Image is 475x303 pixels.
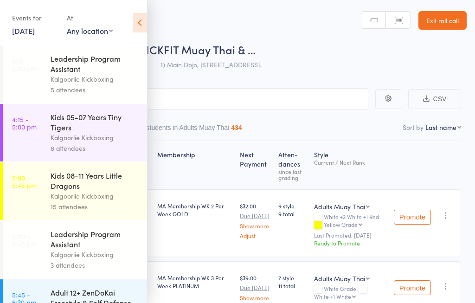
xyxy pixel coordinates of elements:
[240,213,271,219] small: Due [DATE]
[314,293,351,299] div: White +1 White
[314,274,365,283] div: Adults Muay Thai
[278,210,307,218] span: 9 total
[12,26,35,36] a: [DATE]
[51,170,139,191] div: Kids 08-11 Years Little Dragons
[14,88,368,110] input: Search by name
[51,53,139,74] div: Leadership Program Assistant
[240,295,271,301] a: Show more
[240,223,271,229] a: Show more
[394,210,431,225] button: Promote
[3,221,147,278] a: 5:00 -5:45 pmLeadership Program AssistantKalgoorlie Kickboxing3 attendees
[278,202,307,210] span: 9 style
[3,104,147,161] a: 4:15 -5:00 pmKids 05-07 Years Tiny TigersKalgoorlie Kickboxing8 attendees
[51,132,139,143] div: Kalgoorlie Kickboxing
[12,116,37,130] time: 4:15 - 5:00 pm
[51,112,139,132] div: Kids 05-07 Years Tiny Tigers
[51,201,139,212] div: 15 attendees
[314,202,365,211] div: Adults Muay Thai
[3,45,147,103] a: 4:15 -5:00 pmLeadership Program AssistantKalgoorlie Kickboxing5 attendees
[314,232,386,239] small: Last Promoted: [DATE]
[12,232,37,247] time: 5:00 - 5:45 pm
[157,274,232,290] div: MA Membership WK 3 Per Week PLATINUM
[12,57,37,72] time: 4:15 - 5:00 pm
[314,239,386,247] div: Ready to Promote
[324,221,358,227] div: Yellow Grade
[278,274,307,282] span: 7 style
[51,249,139,260] div: Kalgoorlie Kickboxing
[51,143,139,154] div: 8 attendees
[240,202,271,239] div: $32.00
[240,284,271,291] small: Due [DATE]
[160,60,261,69] span: 1) Main Dojo, [STREET_ADDRESS].
[240,232,271,239] a: Adjust
[418,11,467,30] a: Exit roll call
[51,74,139,84] div: Kalgoorlie Kickboxing
[51,229,139,249] div: Leadership Program Assistant
[278,282,307,290] span: 11 total
[403,122,424,132] label: Sort by
[3,162,147,220] a: 5:00 -5:45 pmKids 08-11 Years Little DragonsKalgoorlie Kickboxing15 attendees
[12,174,37,189] time: 5:00 - 5:45 pm
[128,119,242,141] button: Other students in Adults Muay Thai434
[154,145,236,185] div: Membership
[51,191,139,201] div: Kalgoorlie Kickboxing
[236,145,275,185] div: Next Payment
[91,42,256,57] span: Adult 12+ KICKFIT Muay Thai & …
[314,285,386,299] div: White Grade
[408,89,461,109] button: CSV
[425,122,456,132] div: Last name
[310,145,390,185] div: Style
[314,213,386,229] div: White +2 White +1 Red
[67,10,113,26] div: At
[157,202,232,218] div: MA Membership WK 2 Per Week GOLD
[314,159,386,165] div: Current / Next Rank
[51,260,139,271] div: 3 attendees
[275,145,310,185] div: Atten­dances
[51,84,139,95] div: 5 attendees
[394,280,431,295] button: Promote
[278,168,307,181] div: since last grading
[231,124,242,131] div: 434
[12,10,58,26] div: Events for
[67,26,113,36] div: Any location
